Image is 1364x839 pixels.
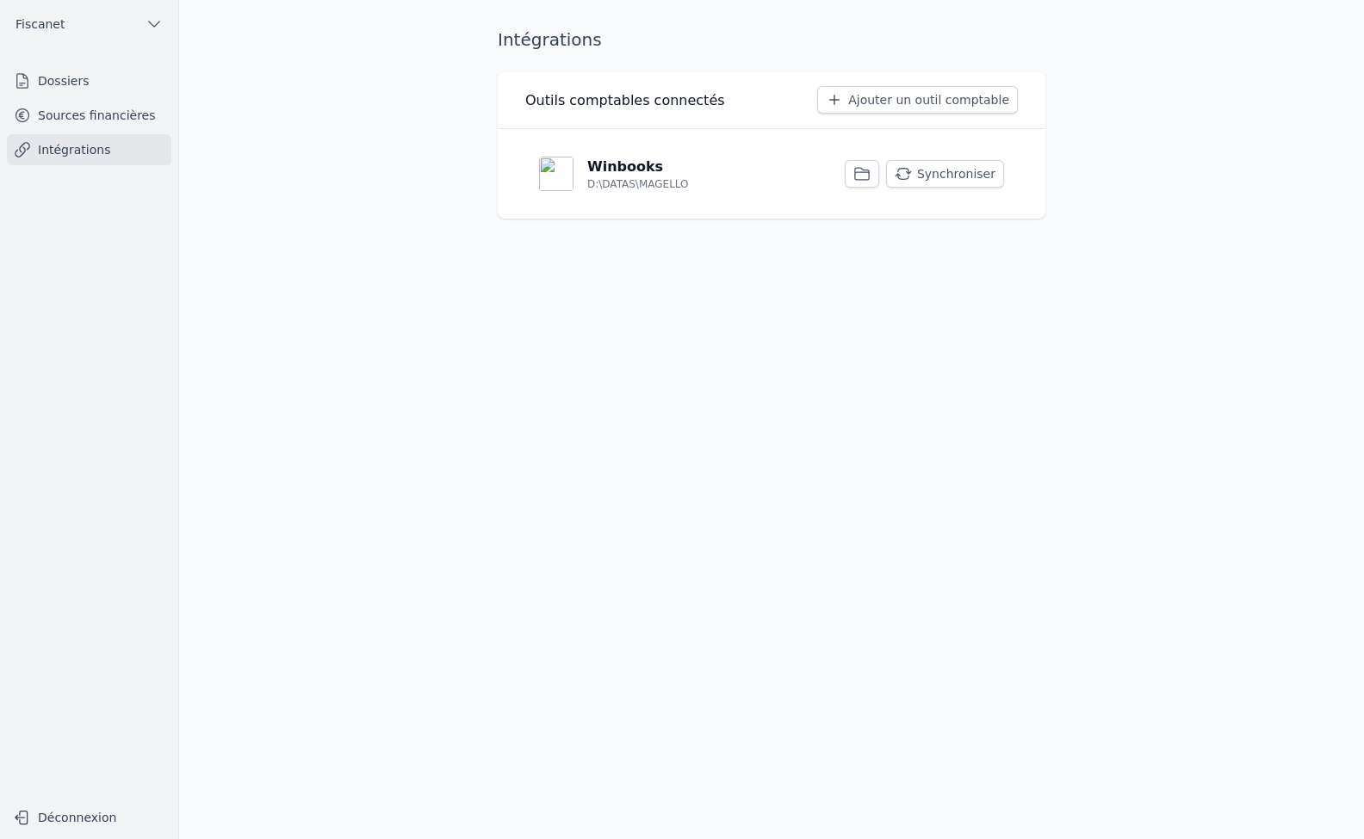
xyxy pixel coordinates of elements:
[7,65,171,96] a: Dossiers
[817,86,1018,114] button: Ajouter un outil comptable
[7,100,171,131] a: Sources financières
[7,10,171,38] button: Fiscanet
[7,134,171,165] a: Intégrations
[525,90,725,111] h3: Outils comptables connectés
[15,15,65,33] span: Fiscanet
[525,143,1018,205] a: Winbooks D:\DATAS\MAGELLO Synchroniser
[7,804,171,831] button: Déconnexion
[498,28,602,52] h1: Intégrations
[587,157,663,177] p: Winbooks
[587,177,689,191] p: D:\DATAS\MAGELLO
[886,160,1004,188] button: Synchroniser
